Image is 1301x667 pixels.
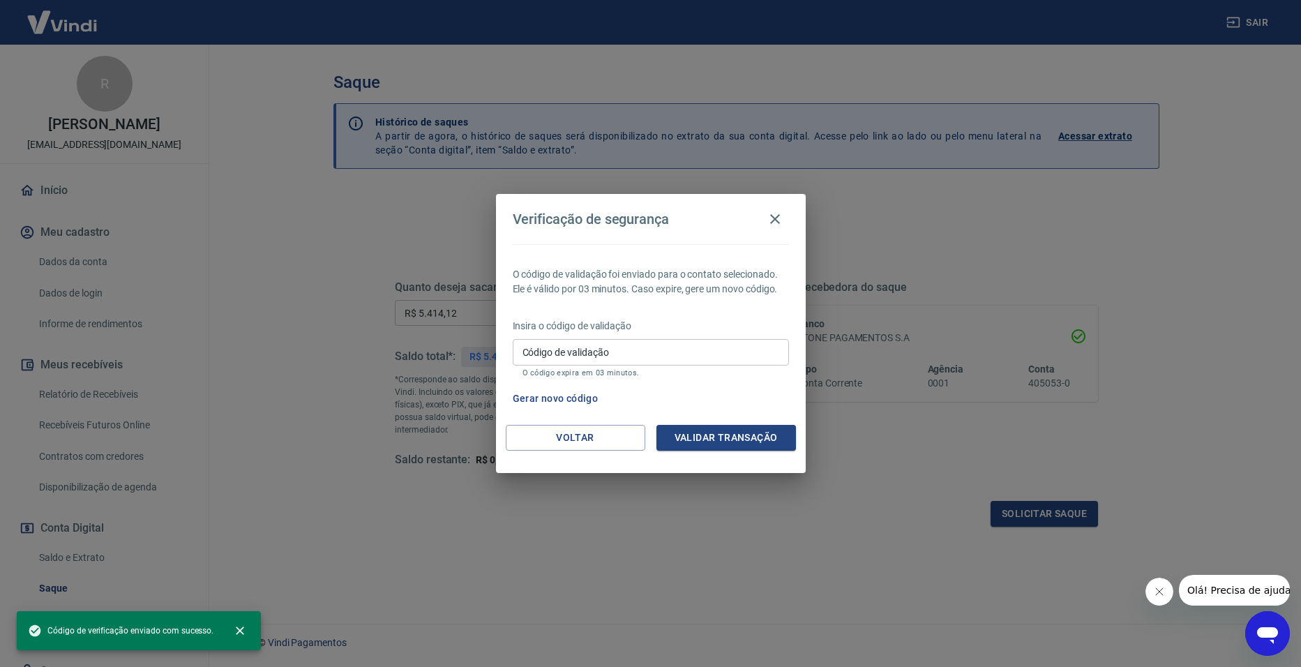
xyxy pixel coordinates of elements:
p: O código expira em 03 minutos. [522,368,779,377]
h4: Verificação de segurança [513,211,670,227]
iframe: Fechar mensagem [1145,578,1173,606]
button: close [225,615,255,646]
p: Insira o código de validação [513,319,789,333]
button: Voltar [506,425,645,451]
button: Gerar novo código [507,386,604,412]
p: O código de validação foi enviado para o contato selecionado. Ele é válido por 03 minutos. Caso e... [513,267,789,297]
iframe: Botão para abrir a janela de mensagens [1245,611,1290,656]
span: Olá! Precisa de ajuda? [8,10,117,21]
span: Código de verificação enviado com sucesso. [28,624,213,638]
button: Validar transação [656,425,796,451]
iframe: Mensagem da empresa [1179,575,1290,606]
